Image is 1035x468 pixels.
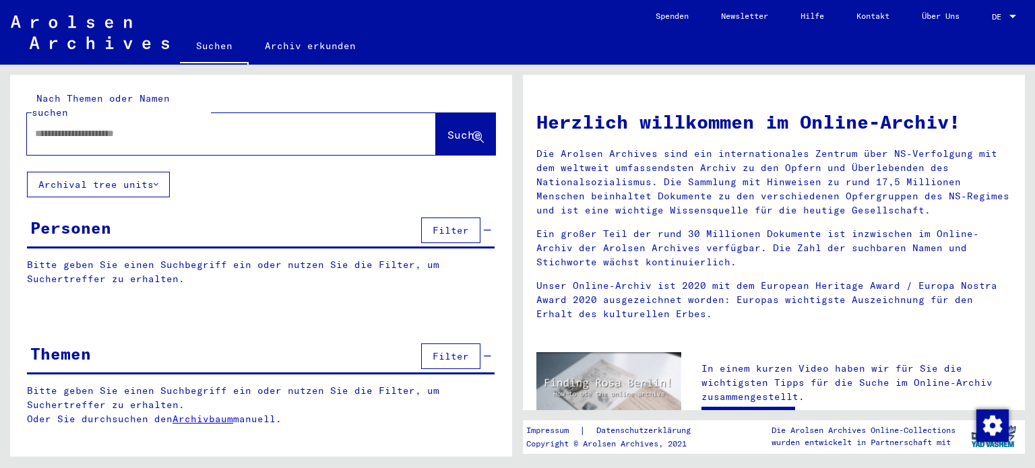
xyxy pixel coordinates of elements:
[992,12,1007,22] span: DE
[586,424,707,438] a: Datenschutzerklärung
[536,147,1011,218] p: Die Arolsen Archives sind ein internationales Zentrum über NS-Verfolgung mit dem weltweit umfasse...
[536,279,1011,321] p: Unser Online-Archiv ist 2020 mit dem European Heritage Award / Europa Nostra Award 2020 ausgezeic...
[526,424,707,438] div: |
[421,343,480,369] button: Filter
[526,438,707,450] p: Copyright © Arolsen Archives, 2021
[11,15,169,49] img: Arolsen_neg.svg
[32,92,170,119] mat-label: Nach Themen oder Namen suchen
[249,30,372,62] a: Archiv erkunden
[27,172,170,197] button: Archival tree units
[421,218,480,243] button: Filter
[27,384,495,426] p: Bitte geben Sie einen Suchbegriff ein oder nutzen Sie die Filter, um Suchertreffer zu erhalten. O...
[772,436,955,448] p: wurden entwickelt in Partnerschaft mit
[526,424,579,438] a: Impressum
[976,409,1009,442] img: Zustimmung ändern
[701,407,795,434] a: Video ansehen
[30,215,111,240] div: Personen
[172,413,233,425] a: Archivbaum
[433,224,469,236] span: Filter
[701,362,1011,404] p: In einem kurzen Video haben wir für Sie die wichtigsten Tipps für die Suche im Online-Archiv zusa...
[536,227,1011,269] p: Ein großer Teil der rund 30 Millionen Dokumente ist inzwischen im Online-Archiv der Arolsen Archi...
[180,30,249,65] a: Suchen
[536,108,1011,136] h1: Herzlich willkommen im Online-Archiv!
[433,350,469,362] span: Filter
[436,113,495,155] button: Suche
[536,352,681,431] img: video.jpg
[772,424,955,436] p: Die Arolsen Archives Online-Collections
[30,341,91,366] div: Themen
[27,258,495,286] p: Bitte geben Sie einen Suchbegriff ein oder nutzen Sie die Filter, um Suchertreffer zu erhalten.
[968,420,1019,453] img: yv_logo.png
[447,128,481,141] span: Suche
